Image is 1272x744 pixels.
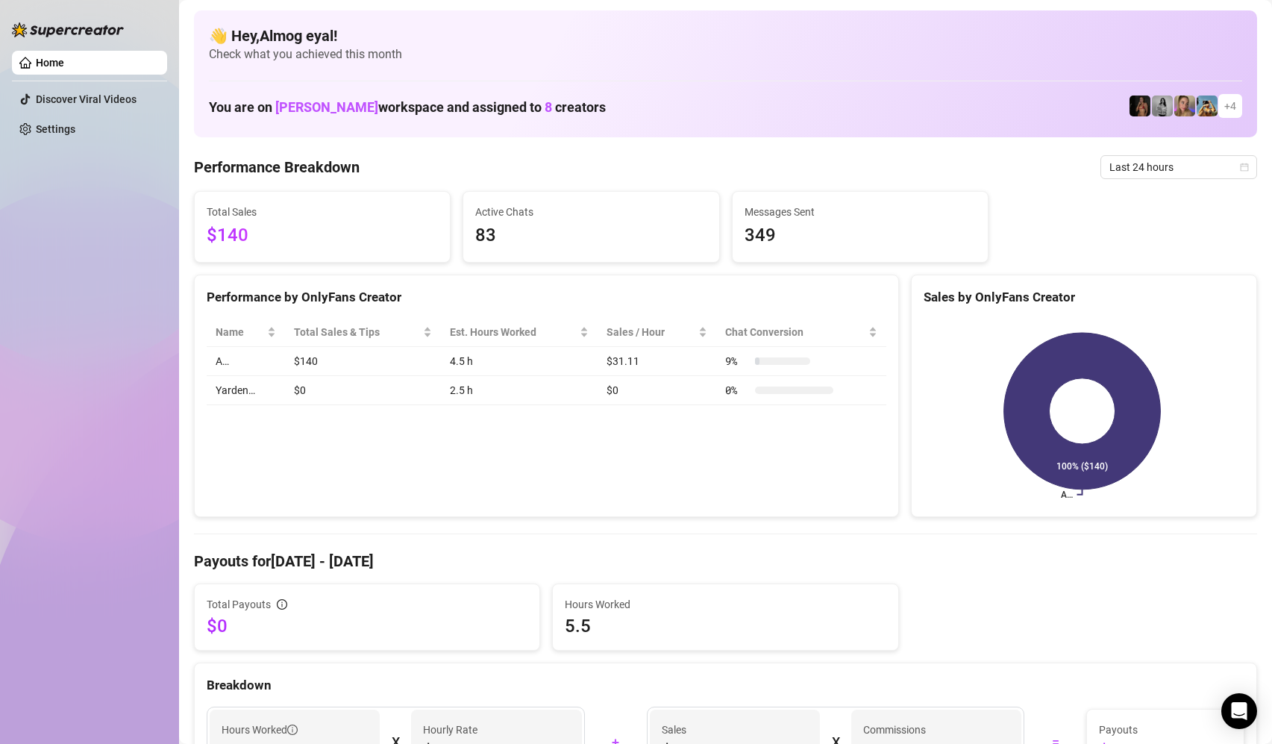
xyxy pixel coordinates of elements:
td: 4.5 h [441,347,598,376]
img: Cherry [1174,96,1195,116]
th: Name [207,318,285,347]
img: the_bohema [1130,96,1150,116]
h4: 👋 Hey, Almog eyal ! [209,25,1242,46]
span: Hours Worked [565,596,886,613]
img: A [1152,96,1173,116]
span: [PERSON_NAME] [275,99,378,115]
img: logo-BBDzfeDw.svg [12,22,124,37]
td: $31.11 [598,347,716,376]
span: 0 % [725,382,749,398]
div: Performance by OnlyFans Creator [207,287,886,307]
a: Discover Viral Videos [36,93,137,105]
span: Sales / Hour [607,324,695,340]
span: info-circle [277,599,287,610]
span: Active Chats [475,204,707,220]
h1: You are on workspace and assigned to creators [209,99,606,116]
span: info-circle [287,725,298,735]
span: + 4 [1224,98,1236,114]
span: Total Sales & Tips [294,324,420,340]
span: 83 [475,222,707,250]
td: $140 [285,347,441,376]
a: Settings [36,123,75,135]
h4: Payouts for [DATE] - [DATE] [194,551,1257,572]
span: 5.5 [565,614,886,638]
img: Babydanix [1197,96,1218,116]
span: $0 [207,614,527,638]
span: Last 24 hours [1109,156,1248,178]
span: Payouts [1099,722,1232,738]
span: Messages Sent [745,204,976,220]
span: Chat Conversion [725,324,865,340]
span: 8 [545,99,552,115]
text: A… [1060,490,1072,500]
th: Total Sales & Tips [285,318,441,347]
div: Est. Hours Worked [450,324,577,340]
th: Chat Conversion [716,318,886,347]
td: $0 [285,376,441,405]
span: Name [216,324,264,340]
div: Breakdown [207,675,1244,695]
span: Total Sales [207,204,438,220]
span: Check what you achieved this month [209,46,1242,63]
article: Hourly Rate [423,722,477,738]
td: A… [207,347,285,376]
span: $140 [207,222,438,250]
span: calendar [1240,163,1249,172]
span: Hours Worked [222,722,298,738]
div: Sales by OnlyFans Creator [924,287,1244,307]
div: Open Intercom Messenger [1221,693,1257,729]
span: 9 % [725,353,749,369]
span: Sales [662,722,808,738]
td: $0 [598,376,716,405]
td: 2.5 h [441,376,598,405]
span: Total Payouts [207,596,271,613]
span: 349 [745,222,976,250]
h4: Performance Breakdown [194,157,360,178]
td: Yarden… [207,376,285,405]
a: Home [36,57,64,69]
article: Commissions [863,722,926,738]
th: Sales / Hour [598,318,716,347]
